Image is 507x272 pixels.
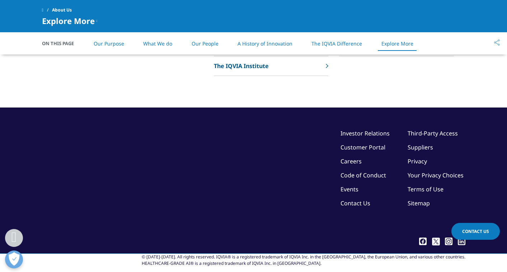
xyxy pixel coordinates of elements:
[408,143,433,151] a: Suppliers
[408,199,430,207] a: Sitemap
[408,185,443,193] a: Terms of Use
[142,254,465,267] div: © [DATE]-[DATE]. All rights reserved. IQVIA® is a registered trademark of IQVIA Inc. in the [GEOG...
[192,40,219,47] a: Our People
[381,40,413,47] a: Explore More
[341,199,370,207] a: Contact Us
[462,228,489,234] span: Contact Us
[408,157,427,165] a: Privacy
[5,250,23,268] button: Open Preferences
[311,40,362,47] a: The IQVIA Difference
[42,16,95,25] span: Explore More
[341,185,358,193] a: Events
[408,129,458,137] a: Third-Party Access
[341,171,386,179] a: Code of Conduct
[42,40,81,47] span: On This Page
[341,129,390,137] a: Investor Relations
[451,223,500,240] a: Contact Us
[143,40,172,47] a: What We do
[341,157,362,165] a: Careers
[214,62,269,70] p: The IQVIA Institute
[94,40,124,47] a: Our Purpose
[52,4,72,16] span: About Us
[341,143,385,151] a: Customer Portal
[238,40,292,47] a: A History of Innovation
[214,56,328,76] a: The IQVIA Institute
[408,171,465,179] a: Your Privacy Choices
